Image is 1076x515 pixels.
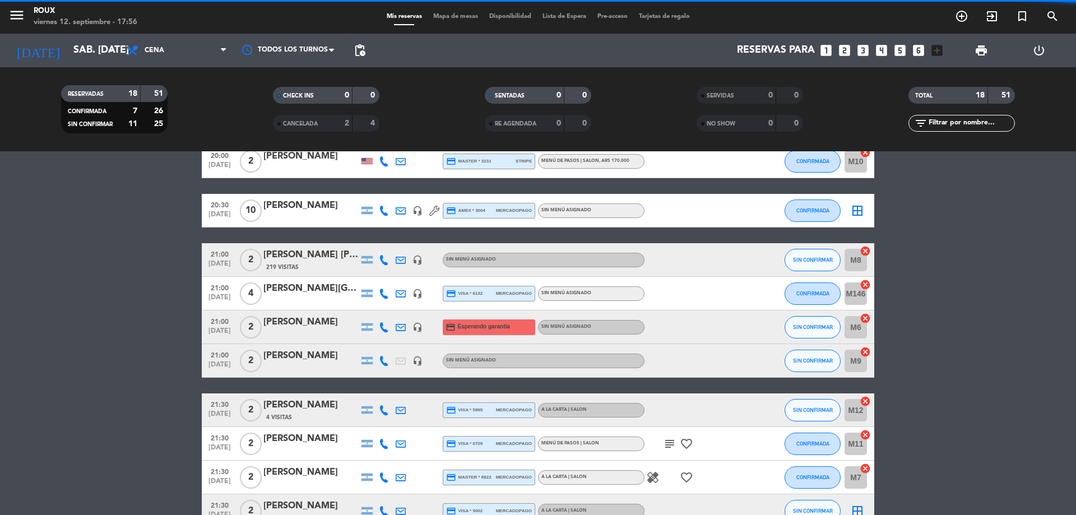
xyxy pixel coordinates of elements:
[370,119,377,127] strong: 4
[794,91,801,99] strong: 0
[446,358,496,363] span: Sin menú asignado
[446,472,456,482] i: credit_card
[860,396,871,407] i: cancel
[104,44,118,57] i: arrow_drop_down
[345,91,349,99] strong: 0
[206,198,234,211] span: 20:30
[446,206,485,216] span: amex * 3004
[796,290,829,296] span: CONFIRMADA
[985,10,999,23] i: exit_to_app
[446,439,483,449] span: visa * 0729
[819,43,833,58] i: looks_one
[1046,10,1059,23] i: search
[206,314,234,327] span: 21:00
[206,327,234,340] span: [DATE]
[263,149,359,164] div: [PERSON_NAME]
[446,289,483,299] span: visa * 6132
[263,465,359,480] div: [PERSON_NAME]
[240,249,262,271] span: 2
[785,150,841,173] button: CONFIRMADA
[1032,44,1046,57] i: power_settings_new
[206,294,234,307] span: [DATE]
[495,93,525,99] span: SENTADAS
[496,507,532,514] span: mercadopago
[206,444,234,457] span: [DATE]
[796,474,829,480] span: CONFIRMADA
[541,475,587,479] span: A la Carta | SALON
[446,439,456,449] i: credit_card
[68,109,106,114] span: CONFIRMADA
[860,313,871,324] i: cancel
[240,350,262,372] span: 2
[412,206,423,216] i: headset_mic
[582,91,589,99] strong: 0
[541,208,591,212] span: Sin menú asignado
[975,44,988,57] span: print
[955,10,968,23] i: add_circle_outline
[145,47,164,54] span: Cena
[154,107,165,115] strong: 26
[412,356,423,366] i: headset_mic
[707,121,735,127] span: NO SHOW
[646,471,660,484] i: healing
[8,7,25,24] i: menu
[1015,10,1029,23] i: turned_in_not
[582,119,589,127] strong: 0
[345,119,349,127] strong: 2
[206,211,234,224] span: [DATE]
[206,281,234,294] span: 21:00
[785,282,841,305] button: CONFIRMADA
[541,291,591,295] span: Sin menú asignado
[266,263,299,272] span: 219 Visitas
[206,397,234,410] span: 21:30
[283,93,314,99] span: CHECK INS
[446,156,491,166] span: master * 3231
[893,43,907,58] i: looks_5
[496,406,532,414] span: mercadopago
[1010,34,1068,67] div: LOG OUT
[793,508,833,514] span: SIN CONFIRMAR
[263,248,359,262] div: [PERSON_NAME] [PERSON_NAME]
[860,147,871,158] i: cancel
[206,348,234,361] span: 21:00
[370,91,377,99] strong: 0
[914,117,927,130] i: filter_list
[837,43,852,58] i: looks_two
[856,43,870,58] i: looks_3
[796,440,829,447] span: CONFIRMADA
[541,508,587,513] span: A la Carta | SALON
[446,405,456,415] i: credit_card
[206,260,234,273] span: [DATE]
[206,247,234,260] span: 21:00
[154,120,165,128] strong: 25
[206,410,234,423] span: [DATE]
[68,91,104,97] span: RESERVADAS
[266,413,292,422] span: 4 Visitas
[599,159,629,163] span: , ARS 170.000
[240,433,262,455] span: 2
[680,471,693,484] i: favorite_border
[785,316,841,338] button: SIN CONFIRMAR
[663,437,676,451] i: subject
[785,466,841,489] button: CONFIRMADA
[1001,91,1013,99] strong: 51
[206,431,234,444] span: 21:30
[263,398,359,412] div: [PERSON_NAME]
[541,324,591,329] span: Sin menú asignado
[496,290,532,297] span: mercadopago
[915,93,933,99] span: TOTAL
[976,91,985,99] strong: 18
[263,198,359,213] div: [PERSON_NAME]
[860,279,871,290] i: cancel
[484,13,537,20] span: Disponibilidad
[785,433,841,455] button: CONFIRMADA
[785,199,841,222] button: CONFIRMADA
[496,474,532,481] span: mercadopago
[34,17,137,28] div: viernes 12. septiembre - 17:56
[240,199,262,222] span: 10
[737,45,815,56] span: Reservas para
[154,90,165,98] strong: 51
[785,350,841,372] button: SIN CONFIRMAR
[796,207,829,214] span: CONFIRMADA
[206,465,234,477] span: 21:30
